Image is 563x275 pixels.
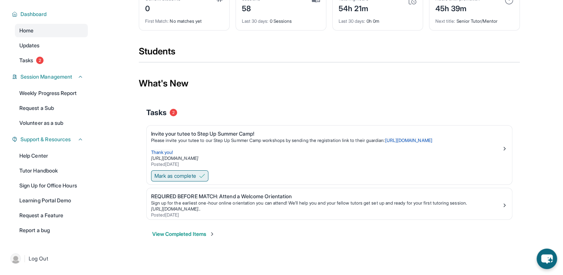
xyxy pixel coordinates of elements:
img: Mark as complete [199,173,205,179]
button: Session Management [17,73,83,80]
a: Updates [15,39,88,52]
a: Request a Sub [15,101,88,115]
a: [URL][DOMAIN_NAME].. [151,206,201,212]
div: No matches yet [145,14,223,24]
span: First Match : [145,18,169,24]
a: Request a Feature [15,209,88,222]
div: Sign up for the earliest one-hour online orientation you can attend! We’ll help you and your fell... [151,200,502,206]
span: Next title : [435,18,455,24]
a: [URL][DOMAIN_NAME] [385,137,432,143]
span: Tasks [19,57,33,64]
a: Learning Portal Demo [15,194,88,207]
button: Mark as complete [151,170,208,181]
div: 0 Sessions [242,14,320,24]
span: Last 30 days : [339,18,365,24]
span: Home [19,27,33,34]
a: Invite your tutee to Step Up Summer Camp!Please invite your tutee to our Step Up Summer Camp work... [147,126,512,169]
button: Dashboard [17,10,83,18]
div: Invite your tutee to Step Up Summer Camp! [151,130,502,137]
a: Report a bug [15,224,88,237]
button: View Completed Items [152,230,215,238]
a: Tutor Handbook [15,164,88,177]
span: Updates [19,42,40,49]
span: 2 [170,109,177,116]
span: Thank you! [151,149,173,155]
div: Students [139,45,520,62]
span: Dashboard [20,10,47,18]
span: Tasks [146,107,167,118]
span: Log Out [29,255,48,262]
a: Weekly Progress Report [15,86,88,100]
div: What's New [139,67,520,100]
span: Last 30 days : [242,18,269,24]
div: 0 [145,2,180,14]
a: Help Center [15,149,88,162]
a: |Log Out [7,250,88,267]
span: Support & Resources [20,136,71,143]
span: 2 [36,57,44,64]
button: chat-button [537,249,557,269]
button: Support & Resources [17,136,83,143]
img: user-img [10,253,21,264]
div: Posted [DATE] [151,212,502,218]
div: Posted [DATE] [151,161,502,167]
a: Sign Up for Office Hours [15,179,88,192]
a: Volunteer as a sub [15,116,88,130]
div: REQUIRED BEFORE MATCH: Attend a Welcome Orientation [151,193,502,200]
a: REQUIRED BEFORE MATCH: Attend a Welcome OrientationSign up for the earliest one-hour online orien... [147,188,512,219]
div: Senior Tutor/Mentor [435,14,514,24]
span: Mark as complete [154,172,196,180]
p: Please invite your tutee to our Step Up Summer Camp workshops by sending the registration link to... [151,137,502,143]
div: 58 [242,2,260,14]
a: Home [15,24,88,37]
a: [URL][DOMAIN_NAME] [151,155,198,161]
div: 45h 39m [435,2,480,14]
div: 54h 21m [339,2,369,14]
span: | [24,254,26,263]
span: Session Management [20,73,72,80]
div: 0h 0m [339,14,417,24]
a: Tasks2 [15,54,88,67]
